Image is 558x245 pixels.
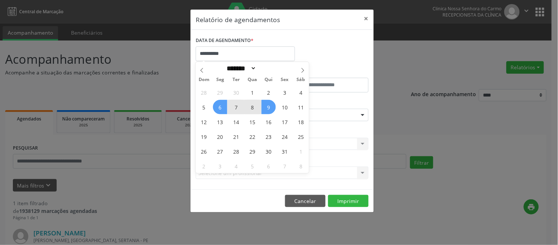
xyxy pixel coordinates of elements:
[197,115,211,129] span: Outubro 12, 2025
[213,85,227,99] span: Setembro 29, 2025
[359,10,374,28] button: Close
[197,85,211,99] span: Setembro 28, 2025
[213,115,227,129] span: Outubro 13, 2025
[229,100,244,114] span: Outubro 7, 2025
[293,77,309,82] span: Sáb
[328,195,369,207] button: Imprimir
[245,159,260,173] span: Novembro 5, 2025
[284,66,369,78] label: ATÉ
[224,64,257,72] select: Month
[294,100,308,114] span: Outubro 11, 2025
[277,77,293,82] span: Sex
[260,77,277,82] span: Qui
[262,100,276,114] span: Outubro 9, 2025
[262,85,276,99] span: Outubro 2, 2025
[245,129,260,144] span: Outubro 22, 2025
[213,129,227,144] span: Outubro 20, 2025
[294,115,308,129] span: Outubro 18, 2025
[197,129,211,144] span: Outubro 19, 2025
[262,115,276,129] span: Outubro 16, 2025
[294,144,308,158] span: Novembro 1, 2025
[213,159,227,173] span: Novembro 3, 2025
[245,144,260,158] span: Outubro 29, 2025
[278,129,292,144] span: Outubro 24, 2025
[229,115,244,129] span: Outubro 14, 2025
[244,77,260,82] span: Qua
[245,115,260,129] span: Outubro 15, 2025
[262,144,276,158] span: Outubro 30, 2025
[294,85,308,99] span: Outubro 4, 2025
[278,85,292,99] span: Outubro 3, 2025
[256,64,281,72] input: Year
[229,144,244,158] span: Outubro 28, 2025
[229,85,244,99] span: Setembro 30, 2025
[245,100,260,114] span: Outubro 8, 2025
[213,100,227,114] span: Outubro 6, 2025
[229,129,244,144] span: Outubro 21, 2025
[278,159,292,173] span: Novembro 7, 2025
[278,115,292,129] span: Outubro 17, 2025
[196,15,280,24] h5: Relatório de agendamentos
[285,195,326,207] button: Cancelar
[278,100,292,114] span: Outubro 10, 2025
[228,77,244,82] span: Ter
[294,159,308,173] span: Novembro 8, 2025
[197,100,211,114] span: Outubro 5, 2025
[229,159,244,173] span: Novembro 4, 2025
[196,35,253,46] label: DATA DE AGENDAMENTO
[262,159,276,173] span: Novembro 6, 2025
[212,77,228,82] span: Seg
[213,144,227,158] span: Outubro 27, 2025
[262,129,276,144] span: Outubro 23, 2025
[197,159,211,173] span: Novembro 2, 2025
[278,144,292,158] span: Outubro 31, 2025
[245,85,260,99] span: Outubro 1, 2025
[294,129,308,144] span: Outubro 25, 2025
[196,77,212,82] span: Dom
[197,144,211,158] span: Outubro 26, 2025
